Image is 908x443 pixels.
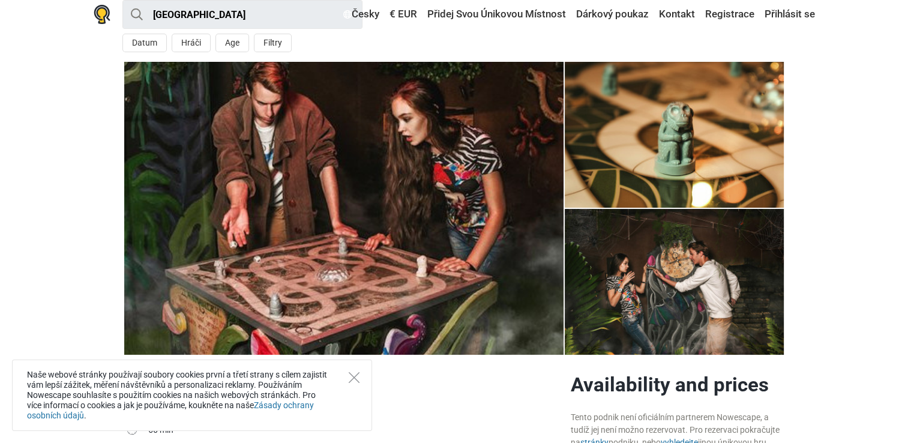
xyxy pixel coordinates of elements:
button: Datum [122,34,167,52]
button: Filtry [254,34,292,52]
a: Česky [340,4,382,25]
img: Česky [343,10,352,19]
a: Jungle photo 9 [124,62,564,355]
a: Kontakt [656,4,698,25]
h2: Availability and prices [571,373,784,397]
a: € EUR [386,4,420,25]
a: Registrace [702,4,757,25]
a: Jungle photo 3 [565,62,784,208]
a: Přidej Svou Únikovou Místnost [424,4,569,25]
a: Zásady ochrany osobních údajů [27,400,314,420]
td: 60 min [148,423,561,440]
img: Jungle photo 5 [565,209,784,355]
button: Age [215,34,249,52]
button: Close [349,372,359,383]
a: Dárkový poukaz [573,4,652,25]
button: Hráči [172,34,211,52]
a: Jungle photo 4 [565,209,784,355]
img: Jungle photo 4 [565,62,784,208]
img: Nowescape logo [94,5,110,24]
div: Naše webové stránky používají soubory cookies první a třetí strany s cílem zajistit vám lepší záž... [12,360,372,431]
img: Jungle photo 10 [124,62,564,355]
a: Přihlásit se [762,4,815,25]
